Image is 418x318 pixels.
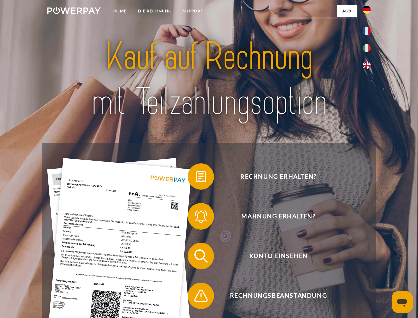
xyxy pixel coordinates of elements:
[188,203,360,230] button: Mahnung erhalten?
[188,283,360,309] button: Rechnungsbeanstandung
[193,248,209,264] img: qb_search.svg
[268,17,357,28] a: AGB (Kauf auf Rechnung)
[197,203,359,230] span: Mahnung erhalten?
[197,163,359,190] span: Rechnung erhalten?
[337,5,357,17] a: agb
[188,243,360,269] button: Konto einsehen
[197,283,359,309] span: Rechnungsbeanstandung
[132,5,177,17] a: DIE RECHNUNG
[363,61,371,69] img: en
[392,291,413,313] iframe: Schaltfläche zum Öffnen des Messaging-Fensters
[193,288,209,304] img: qb_warning.svg
[177,5,209,17] a: SUPPORT
[363,6,371,14] img: de
[63,32,355,127] img: title-powerpay_de.svg
[108,5,132,17] a: Home
[47,7,101,14] img: logo-powerpay-white.svg
[193,168,209,185] img: qb_bill.svg
[363,27,371,35] img: fr
[197,243,359,269] span: Konto einsehen
[188,163,360,190] button: Rechnung erhalten?
[363,44,371,52] img: it
[193,208,209,225] img: qb_bell.svg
